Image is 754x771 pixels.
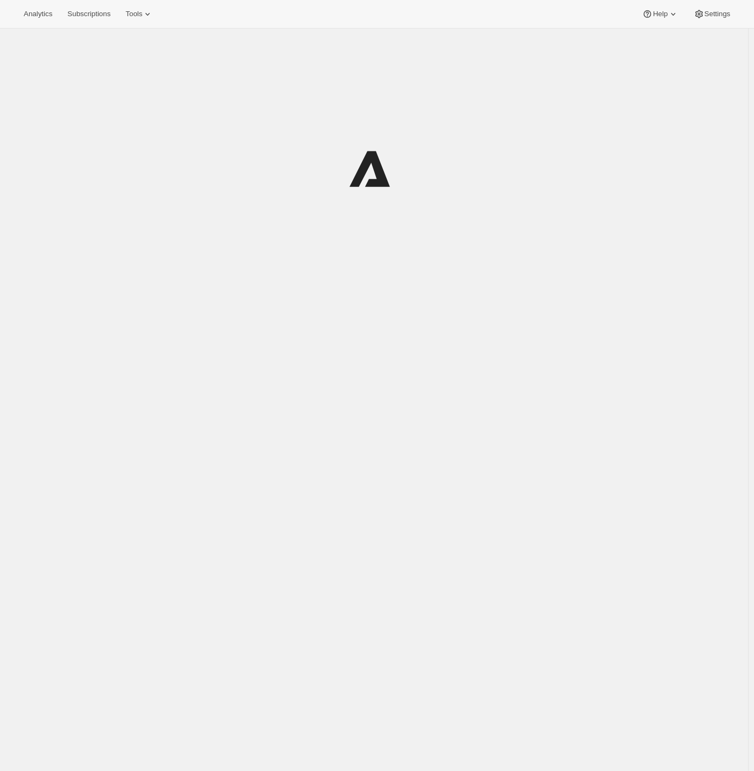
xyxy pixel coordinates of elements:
[67,10,110,18] span: Subscriptions
[119,6,159,22] button: Tools
[687,6,737,22] button: Settings
[125,10,142,18] span: Tools
[17,6,59,22] button: Analytics
[24,10,52,18] span: Analytics
[704,10,730,18] span: Settings
[653,10,667,18] span: Help
[61,6,117,22] button: Subscriptions
[636,6,685,22] button: Help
